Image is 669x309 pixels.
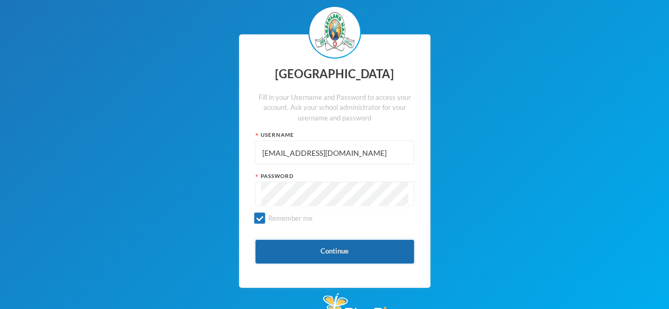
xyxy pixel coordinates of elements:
[255,131,414,139] div: Username
[255,64,414,85] div: [GEOGRAPHIC_DATA]
[255,92,414,124] div: Fill in your Username and Password to access your account. Ask your school administrator for your...
[264,214,317,222] span: Remember me
[255,172,414,180] div: Password
[255,240,414,264] button: Continue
